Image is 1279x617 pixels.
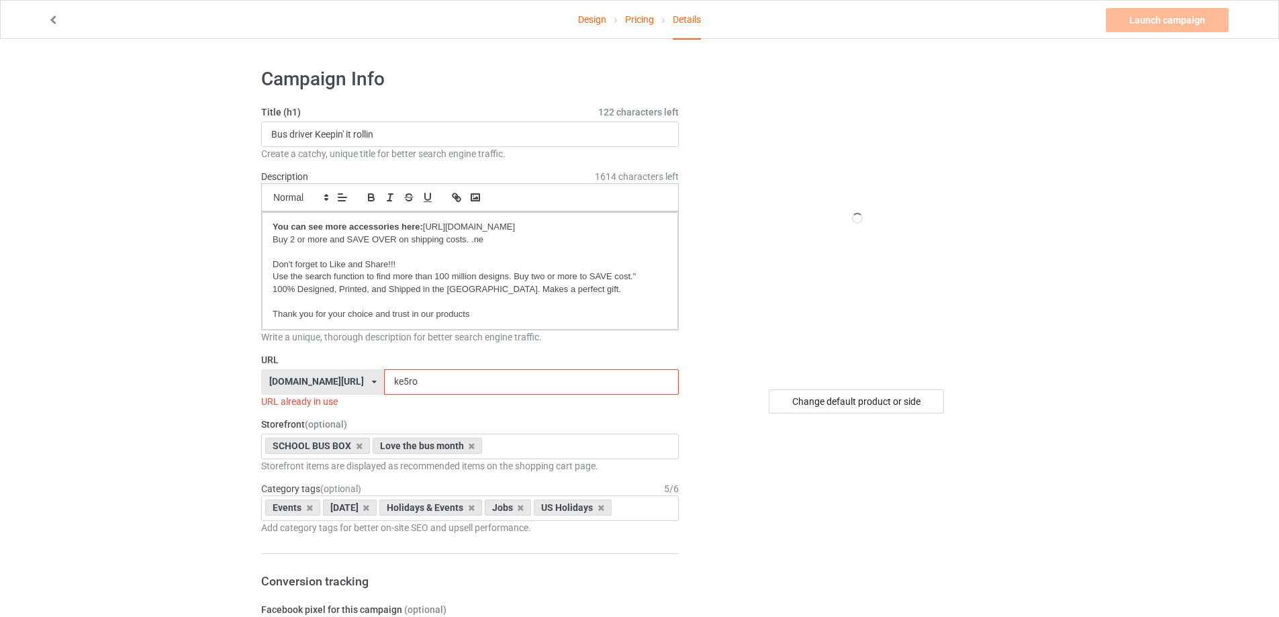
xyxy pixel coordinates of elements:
[261,105,679,119] label: Title (h1)
[578,1,606,38] a: Design
[261,418,679,431] label: Storefront
[273,222,423,232] strong: You can see more accessories here:
[769,389,944,414] div: Change default product or side
[269,377,364,386] div: [DOMAIN_NAME][URL]
[404,604,446,615] span: (optional)
[261,147,679,160] div: Create a catchy, unique title for better search engine traffic.
[261,330,679,344] div: Write a unique, thorough description for better search engine traffic.
[534,500,612,516] div: US Holidays
[273,271,667,283] p: Use the search function to find more than 100 million designs. Buy two or more to SAVE cost."
[261,603,679,616] label: Facebook pixel for this campaign
[273,283,667,296] p: 100% Designed, Printed, and Shipped in the [GEOGRAPHIC_DATA]. Makes a perfect gift.
[373,438,483,454] div: Love the bus month
[265,438,370,454] div: SCHOOL BUS BOX
[261,171,308,182] label: Description
[323,500,377,516] div: [DATE]
[625,1,654,38] a: Pricing
[261,521,679,534] div: Add category tags for better on-site SEO and upsell performance.
[305,419,347,430] span: (optional)
[379,500,482,516] div: Holidays & Events
[273,234,667,246] p: Buy 2 or more and SAVE OVER on shipping costs. .ne
[485,500,532,516] div: Jobs
[664,482,679,495] div: 5 / 6
[673,1,701,40] div: Details
[265,500,320,516] div: Events
[261,573,679,589] h3: Conversion tracking
[261,482,361,495] label: Category tags
[320,483,361,494] span: (optional)
[261,67,679,91] h1: Campaign Info
[273,308,667,321] p: Thank you for your choice and trust in our products
[595,170,679,183] span: 1614 characters left
[598,105,679,119] span: 122 characters left
[273,258,667,271] p: Don't forget to Like and Share!!!
[261,395,679,408] div: URL already in use
[261,353,679,367] label: URL
[273,221,667,234] p: [URL][DOMAIN_NAME]
[261,459,679,473] div: Storefront items are displayed as recommended items on the shopping cart page.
